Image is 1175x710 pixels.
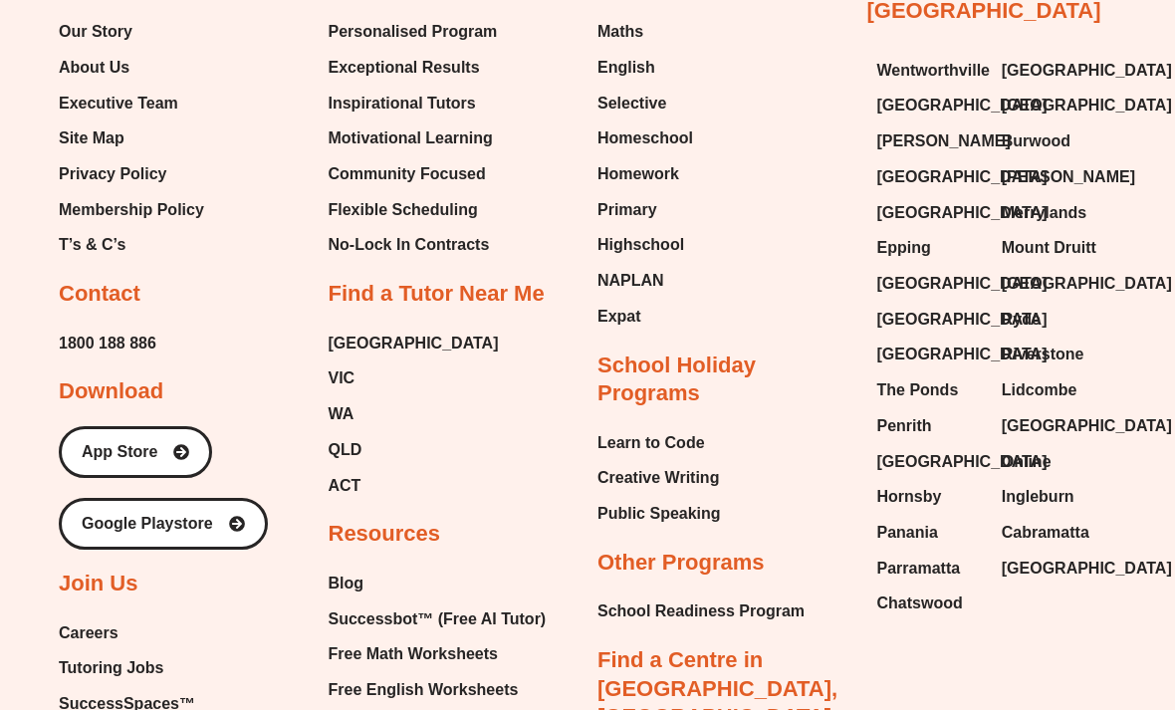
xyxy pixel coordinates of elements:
a: VIC [329,364,499,394]
span: NAPLAN [597,267,664,297]
span: VIC [329,364,355,394]
span: Highschool [597,231,684,261]
a: Merrylands [1002,199,1106,229]
a: 1800 188 886 [59,330,156,359]
span: Exceptional Results [329,54,480,84]
a: Mount Druitt [1002,234,1106,264]
a: Homeschool [597,124,693,154]
span: Riverstone [1002,341,1084,370]
span: [GEOGRAPHIC_DATA] [1002,270,1172,300]
h2: Contact [59,281,140,310]
span: Primary [597,196,657,226]
a: Learn to Code [597,429,721,459]
a: Google Playstore [59,499,268,551]
span: Ryde [1002,306,1041,336]
span: Learn to Code [597,429,705,459]
span: Blog [329,570,364,599]
span: Online [1002,448,1052,478]
span: Maths [597,18,643,48]
a: [GEOGRAPHIC_DATA] [877,448,982,478]
h2: Download [59,378,163,407]
a: [PERSON_NAME] [1002,163,1106,193]
span: Merrylands [1002,199,1086,229]
a: Our Story [59,18,204,48]
a: NAPLAN [597,267,693,297]
a: Maths [597,18,693,48]
a: Flexible Scheduling [329,196,498,226]
a: QLD [329,436,499,466]
span: Creative Writing [597,464,719,494]
span: Personalised Program [329,18,498,48]
a: The Ponds [877,376,982,406]
span: App Store [82,445,157,461]
span: WA [329,400,354,430]
a: Online [1002,448,1106,478]
span: Site Map [59,124,124,154]
a: Blog [329,570,567,599]
a: Hornsby [877,483,982,513]
span: [GEOGRAPHIC_DATA] [1002,57,1172,87]
h2: Resources [329,521,441,550]
a: Selective [597,90,693,119]
span: Executive Team [59,90,178,119]
a: Privacy Policy [59,160,204,190]
h2: Other Programs [597,550,765,579]
a: English [597,54,693,84]
a: Lidcombe [1002,376,1106,406]
span: Motivational Learning [329,124,493,154]
a: Inspirational Tutors [329,90,498,119]
a: Exceptional Results [329,54,498,84]
a: [GEOGRAPHIC_DATA] [877,341,982,370]
a: [GEOGRAPHIC_DATA] [877,306,982,336]
span: [PERSON_NAME] [877,127,1011,157]
a: About Us [59,54,204,84]
span: [GEOGRAPHIC_DATA] [877,448,1048,478]
span: Wentworthville [877,57,991,87]
span: Privacy Policy [59,160,167,190]
a: Creative Writing [597,464,721,494]
a: Public Speaking [597,500,721,530]
a: Ryde [1002,306,1106,336]
a: Expat [597,303,693,333]
span: Lidcombe [1002,376,1077,406]
a: [GEOGRAPHIC_DATA] [1002,270,1106,300]
a: [GEOGRAPHIC_DATA] [329,330,499,359]
a: ACT [329,472,499,502]
a: [GEOGRAPHIC_DATA] [877,199,982,229]
a: T’s & C’s [59,231,204,261]
span: Careers [59,619,118,649]
h2: Find a Tutor Near Me [329,281,545,310]
span: ACT [329,472,361,502]
span: English [597,54,655,84]
a: Free Math Worksheets [329,640,567,670]
iframe: Chat Widget [833,485,1175,710]
span: No-Lock In Contracts [329,231,490,261]
a: Community Focused [329,160,498,190]
a: [GEOGRAPHIC_DATA] [877,270,982,300]
a: Tutoring Jobs [59,654,230,684]
a: [GEOGRAPHIC_DATA] [1002,412,1106,442]
a: App Store [59,427,212,479]
span: [GEOGRAPHIC_DATA] [877,163,1048,193]
a: Burwood [1002,127,1106,157]
a: No-Lock In Contracts [329,231,498,261]
span: Penrith [877,412,932,442]
span: Our Story [59,18,132,48]
span: Ingleburn [1002,483,1074,513]
span: [GEOGRAPHIC_DATA] [877,92,1048,121]
span: [PERSON_NAME] [1002,163,1135,193]
h2: School Holiday Programs [597,353,847,409]
a: Membership Policy [59,196,204,226]
span: Hornsby [877,483,942,513]
a: Executive Team [59,90,204,119]
span: The Ponds [877,376,959,406]
a: School Readiness Program [597,597,805,627]
span: Homework [597,160,679,190]
a: Free English Worksheets [329,676,567,706]
a: [GEOGRAPHIC_DATA] [1002,57,1106,87]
